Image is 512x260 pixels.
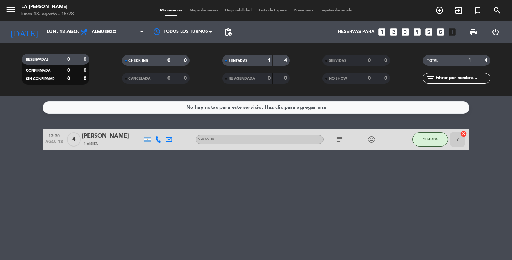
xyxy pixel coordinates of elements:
span: 1 Visita [84,141,98,147]
i: child_care [367,135,376,144]
i: turned_in_not [474,6,482,15]
strong: 0 [184,58,188,63]
span: Pre-acceso [290,9,316,12]
span: SENTADAS [229,59,247,63]
span: TOTAL [427,59,438,63]
i: search [493,6,501,15]
i: add_circle_outline [435,6,444,15]
strong: 0 [184,76,188,81]
span: Disponibilidad [222,9,255,12]
span: 13:30 [45,131,63,139]
span: RESERVADAS [26,58,49,62]
i: looks_5 [424,27,433,37]
strong: 1 [268,58,271,63]
strong: 4 [284,58,288,63]
i: looks_6 [436,27,445,37]
span: SENTADA [423,137,438,141]
span: SERVIDAS [329,59,346,63]
strong: 0 [67,57,70,62]
div: No hay notas para este servicio. Haz clic para agregar una [186,104,326,112]
strong: 4 [485,58,489,63]
span: print [469,28,478,36]
i: looks_two [389,27,398,37]
i: subject [335,135,344,144]
span: CANCELADA [128,77,150,80]
strong: 0 [167,58,170,63]
span: RE AGENDADA [229,77,255,80]
i: looks_4 [412,27,422,37]
span: Mis reservas [156,9,186,12]
div: LOG OUT [484,21,507,43]
span: Tarjetas de regalo [316,9,356,12]
i: looks_one [377,27,386,37]
i: arrow_drop_down [66,28,75,36]
span: Almuerzo [92,30,116,35]
span: a la carta [198,138,214,140]
strong: 0 [84,57,88,62]
i: [DATE] [5,24,43,40]
span: NO SHOW [329,77,347,80]
i: power_settings_new [491,28,500,36]
i: filter_list [426,74,435,83]
div: LA [PERSON_NAME] [21,4,74,11]
span: pending_actions [224,28,233,36]
strong: 0 [368,76,371,81]
div: lunes 18. agosto - 15:28 [21,11,74,18]
i: add_box [448,27,457,37]
span: Mapa de mesas [186,9,222,12]
span: Reservas para [338,29,375,35]
i: cancel [460,130,467,137]
span: Lista de Espera [255,9,290,12]
strong: 0 [284,76,288,81]
button: menu [5,4,16,17]
strong: 0 [67,76,70,81]
strong: 0 [368,58,371,63]
strong: 1 [468,58,471,63]
strong: 0 [84,76,88,81]
span: ago. 18 [45,139,63,148]
span: CONFIRMADA [26,69,50,73]
strong: 0 [384,58,389,63]
i: menu [5,4,16,15]
i: exit_to_app [454,6,463,15]
span: SIN CONFIRMAR [26,77,54,81]
strong: 0 [384,76,389,81]
button: SENTADA [412,132,448,147]
input: Filtrar por nombre... [435,74,490,82]
strong: 0 [268,76,271,81]
span: 4 [67,132,81,147]
strong: 0 [67,68,70,73]
span: CHECK INS [128,59,148,63]
strong: 0 [167,76,170,81]
strong: 0 [84,68,88,73]
i: looks_3 [401,27,410,37]
div: [PERSON_NAME] [82,132,142,141]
